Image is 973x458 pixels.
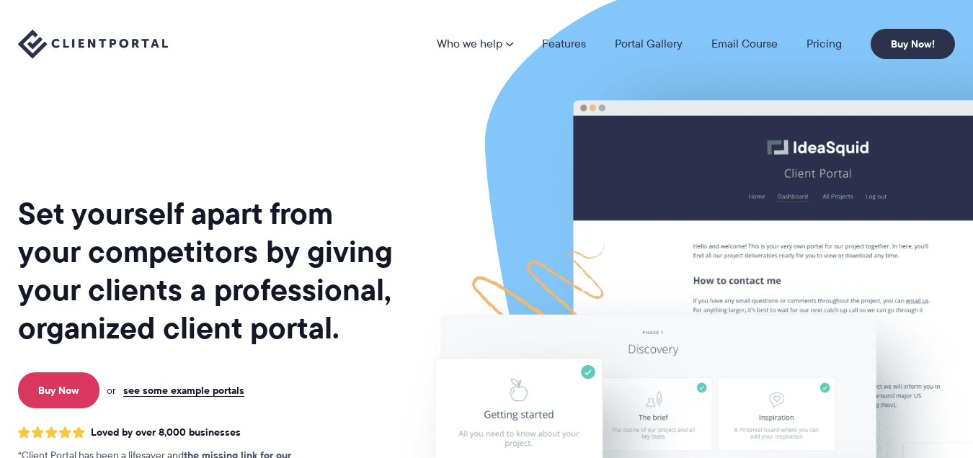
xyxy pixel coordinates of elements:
a: Buy Now [18,372,99,408]
h1: Set yourself apart from your competitors by giving your clients a professional, organized client ... [18,194,393,347]
span: or [107,384,116,397]
a: Email Course [711,38,778,50]
a: see some example portals [123,384,244,397]
a: Buy Now! [871,29,955,59]
a: Features [542,38,586,50]
a: Portal Gallery [615,38,683,50]
span: Loved by over 8,000 businesses [91,426,241,439]
a: Pricing [807,38,842,50]
a: Who we help [437,38,513,50]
